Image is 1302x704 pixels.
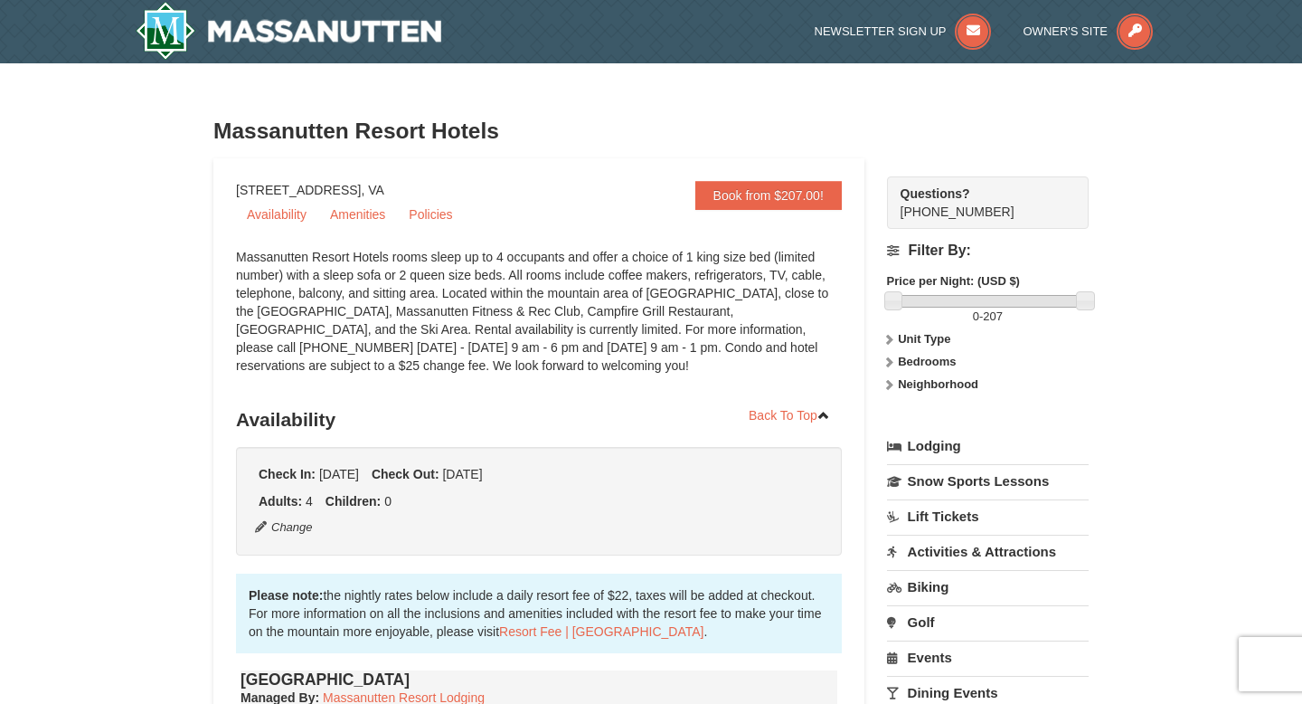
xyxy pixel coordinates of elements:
label: - [887,308,1089,326]
h3: Massanutten Resort Hotels [213,113,1089,149]
img: Massanutten Resort Logo [136,2,441,60]
h4: [GEOGRAPHIC_DATA] [241,671,837,689]
a: Events [887,641,1089,674]
strong: Price per Night: (USD $) [887,274,1020,288]
a: Amenities [319,201,396,228]
span: Owner's Site [1024,24,1109,38]
span: Newsletter Sign Up [815,24,947,38]
a: Back To Top [737,402,842,429]
strong: Check Out: [372,467,439,481]
div: Massanutten Resort Hotels rooms sleep up to 4 occupants and offer a choice of 1 king size bed (li... [236,248,842,393]
a: Newsletter Sign Up [815,24,992,38]
span: 0 [384,494,392,509]
a: Massanutten Resort [136,2,441,60]
strong: Please note: [249,588,323,603]
span: 4 [306,494,313,509]
strong: Bedrooms [898,355,956,368]
a: Lodging [887,430,1089,462]
strong: Adults: [259,494,302,509]
span: 207 [983,309,1003,323]
a: Activities & Attractions [887,535,1089,568]
a: Lift Tickets [887,499,1089,533]
h4: Filter By: [887,243,1089,259]
span: [DATE] [319,467,359,481]
strong: Neighborhood [898,377,978,391]
span: 0 [973,309,979,323]
span: [PHONE_NUMBER] [901,185,1056,219]
a: Book from $207.00! [695,181,842,210]
a: Golf [887,605,1089,639]
div: the nightly rates below include a daily resort fee of $22, taxes will be added at checkout. For m... [236,574,842,653]
a: Policies [398,201,463,228]
strong: Questions? [901,186,970,201]
h3: Availability [236,402,842,438]
a: Biking [887,570,1089,604]
button: Change [254,518,314,538]
a: Snow Sports Lessons [887,464,1089,498]
strong: Children: [325,494,381,509]
strong: Unit Type [898,332,950,346]
span: [DATE] [442,467,482,481]
a: Owner's Site [1024,24,1154,38]
a: Resort Fee | [GEOGRAPHIC_DATA] [499,624,703,639]
strong: Check In: [259,467,316,481]
a: Availability [236,201,317,228]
